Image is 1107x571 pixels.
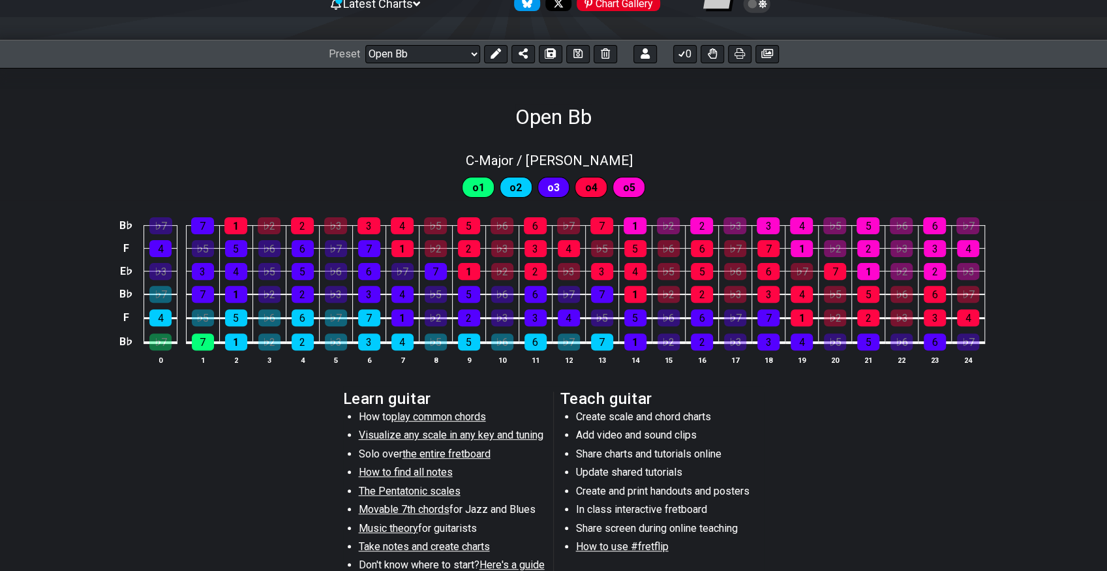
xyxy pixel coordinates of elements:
[391,240,414,257] div: 1
[192,286,214,303] div: 7
[591,240,613,257] div: ♭5
[343,392,547,406] h2: Learn guitar
[757,263,780,280] div: 6
[590,217,613,234] div: 7
[466,153,633,168] span: C - Major / [PERSON_NAME]
[452,353,485,367] th: 9
[691,286,713,303] div: 2
[576,540,669,553] span: How to use #fretflip
[824,286,846,303] div: ♭5
[358,240,380,257] div: 7
[291,217,314,234] div: 2
[292,333,314,350] div: 2
[425,333,447,350] div: ♭5
[325,240,347,257] div: ♭7
[557,217,580,234] div: ♭7
[890,333,913,350] div: ♭6
[524,240,547,257] div: 3
[219,353,252,367] th: 2
[701,45,724,63] button: Toggle Dexterity for all fretkits
[319,353,352,367] th: 5
[149,240,172,257] div: 4
[258,217,281,234] div: ♭2
[329,48,360,60] span: Preset
[491,333,513,350] div: ♭6
[117,305,135,330] td: F
[425,240,447,257] div: ♭2
[594,45,617,63] button: Delete
[224,217,247,234] div: 1
[885,353,918,367] th: 22
[585,178,598,197] span: First enable full edit mode to edit
[149,309,172,326] div: 4
[149,217,172,234] div: ♭7
[724,240,746,257] div: ♭7
[957,309,979,326] div: 4
[757,333,780,350] div: 3
[956,217,979,234] div: ♭7
[192,309,214,326] div: ♭5
[359,503,449,516] span: Movable 7th chords
[509,178,522,197] span: First enable full edit mode to edit
[359,521,545,540] li: for guitarists
[823,217,846,234] div: ♭5
[491,286,513,303] div: ♭6
[117,237,135,260] td: F
[359,466,453,478] span: How to find all notes
[402,448,491,460] span: the entire fretboard
[957,263,979,280] div: ♭3
[890,309,913,326] div: ♭3
[576,410,762,428] li: Create scale and chord charts
[511,45,535,63] button: Share Preset
[658,240,680,257] div: ♭6
[292,286,314,303] div: 2
[458,240,480,257] div: 2
[491,240,513,257] div: ♭3
[576,428,762,446] li: Add video and sound clips
[391,217,414,234] div: 4
[818,353,851,367] th: 20
[857,286,879,303] div: 5
[419,353,452,367] th: 8
[485,353,519,367] th: 10
[923,217,946,234] div: 6
[623,178,635,197] span: First enable full edit mode to edit
[924,286,946,303] div: 6
[618,353,652,367] th: 14
[624,286,646,303] div: 1
[558,240,580,257] div: 4
[359,429,543,441] span: Visualize any scale in any key and tuning
[791,240,813,257] div: 1
[391,333,414,350] div: 4
[658,309,680,326] div: ♭6
[857,333,879,350] div: 5
[325,286,347,303] div: ♭3
[791,286,813,303] div: 4
[690,217,713,234] div: 2
[386,353,419,367] th: 7
[524,286,547,303] div: 6
[791,333,813,350] div: 4
[724,263,746,280] div: ♭6
[425,309,447,326] div: ♭2
[757,286,780,303] div: 3
[691,333,713,350] div: 2
[191,217,214,234] div: 7
[292,263,314,280] div: 5
[790,217,813,234] div: 4
[591,263,613,280] div: 3
[576,521,762,540] li: Share screen during online teaching
[591,309,613,326] div: ♭5
[857,240,879,257] div: 2
[890,217,913,234] div: ♭6
[519,353,552,367] th: 11
[824,309,846,326] div: ♭2
[292,309,314,326] div: 6
[728,45,751,63] button: Print
[258,263,281,280] div: ♭5
[791,263,813,280] div: ♭7
[225,240,247,257] div: 5
[924,309,946,326] div: 3
[192,333,214,350] div: 7
[149,263,172,280] div: ♭3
